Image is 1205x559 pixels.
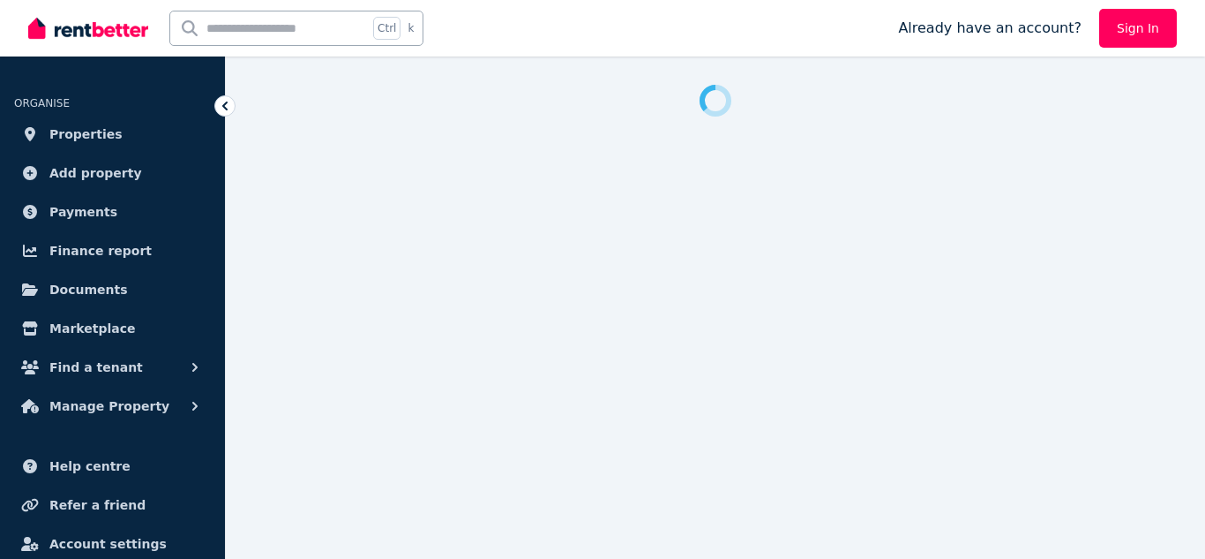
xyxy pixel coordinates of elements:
span: Payments [49,201,117,223]
a: Refer a friend [14,487,211,523]
a: Marketplace [14,311,211,346]
span: Refer a friend [49,495,146,516]
span: Find a tenant [49,357,143,378]
button: Find a tenant [14,350,211,385]
span: Properties [49,124,123,145]
span: ORGANISE [14,97,70,110]
span: Manage Property [49,396,169,417]
a: Add property [14,155,211,191]
span: Ctrl [373,17,400,40]
span: Finance report [49,240,152,261]
span: Already have an account? [898,18,1082,39]
span: k [408,21,414,35]
a: Properties [14,117,211,152]
a: Sign In [1099,9,1177,48]
a: Payments [14,194,211,230]
a: Finance report [14,233,211,268]
span: Help centre [49,456,131,477]
span: Marketplace [49,318,135,339]
span: Account settings [49,533,167,555]
span: Documents [49,279,128,300]
span: Add property [49,162,142,184]
a: Help centre [14,449,211,484]
img: RentBetter [28,15,148,42]
button: Manage Property [14,389,211,424]
a: Documents [14,272,211,307]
